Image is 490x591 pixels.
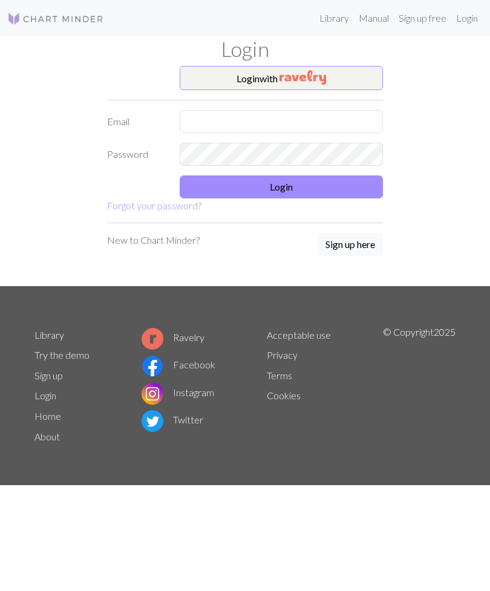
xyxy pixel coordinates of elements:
[267,349,298,361] a: Privacy
[315,6,354,30] a: Library
[142,410,163,432] img: Twitter logo
[34,370,63,381] a: Sign up
[107,233,200,247] p: New to Chart Minder?
[394,6,451,30] a: Sign up free
[107,200,201,211] a: Forgot your password?
[142,387,214,398] a: Instagram
[267,390,301,401] a: Cookies
[34,410,61,422] a: Home
[34,349,90,361] a: Try the demo
[279,70,326,85] img: Ravelry
[142,414,203,425] a: Twitter
[180,175,383,198] button: Login
[34,329,64,341] a: Library
[267,329,331,341] a: Acceptable use
[318,233,383,256] button: Sign up here
[100,143,172,166] label: Password
[318,233,383,257] a: Sign up here
[7,11,104,26] img: Logo
[100,110,172,133] label: Email
[383,325,456,447] p: © Copyright 2025
[180,66,383,90] button: Loginwith
[34,390,56,401] a: Login
[354,6,394,30] a: Manual
[142,331,204,343] a: Ravelry
[142,355,163,377] img: Facebook logo
[142,359,215,370] a: Facebook
[142,383,163,405] img: Instagram logo
[267,370,292,381] a: Terms
[34,431,60,442] a: About
[451,6,483,30] a: Login
[27,36,463,61] h1: Login
[142,328,163,350] img: Ravelry logo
